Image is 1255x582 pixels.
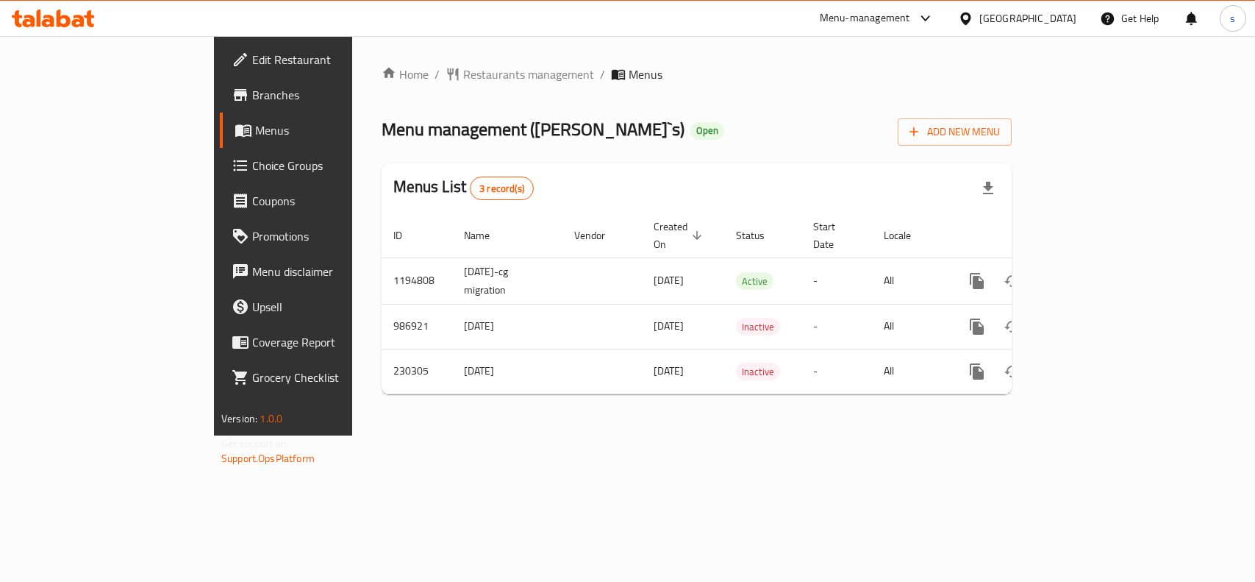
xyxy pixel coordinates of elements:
span: [DATE] [654,316,684,336]
span: Version: [221,409,257,428]
td: All [872,349,948,394]
td: - [801,349,872,394]
span: Open [690,124,724,137]
table: enhanced table [382,213,1112,394]
span: [DATE] [654,271,684,290]
h2: Menus List [393,176,534,200]
span: s [1230,10,1235,26]
span: Status [736,227,784,244]
span: Vendor [574,227,624,244]
span: Add New Menu [909,123,1000,141]
a: Upsell [220,289,423,324]
button: Add New Menu [898,118,1012,146]
li: / [600,65,605,83]
a: Choice Groups [220,148,423,183]
button: Change Status [995,309,1030,344]
span: Promotions [252,227,412,245]
div: Export file [970,171,1006,206]
td: All [872,304,948,349]
button: Change Status [995,263,1030,299]
button: more [959,263,995,299]
td: All [872,258,948,304]
td: - [801,304,872,349]
td: [DATE]-cg migration [452,258,562,304]
a: Coverage Report [220,324,423,360]
a: Edit Restaurant [220,42,423,77]
span: Name [464,227,509,244]
nav: breadcrumb [382,65,1012,83]
span: Edit Restaurant [252,51,412,68]
span: Coupons [252,192,412,210]
a: Restaurants management [446,65,594,83]
td: [DATE] [452,304,562,349]
span: Inactive [736,363,780,380]
span: Inactive [736,319,780,336]
td: [DATE] [452,349,562,394]
td: - [801,258,872,304]
a: Grocery Checklist [220,360,423,395]
div: Open [690,122,724,140]
span: Menus [255,121,412,139]
a: Support.OpsPlatform [221,449,315,468]
span: Start Date [813,218,854,253]
a: Menus [220,113,423,148]
span: ID [393,227,421,244]
span: Choice Groups [252,157,412,174]
span: Locale [884,227,930,244]
a: Coupons [220,183,423,219]
span: Upsell [252,298,412,316]
span: Menus [629,65,662,83]
button: Change Status [995,354,1030,389]
span: 3 record(s) [471,182,533,196]
a: Promotions [220,219,423,254]
span: Menu management ( [PERSON_NAME]`s ) [382,113,684,146]
button: more [959,354,995,389]
div: [GEOGRAPHIC_DATA] [979,10,1076,26]
span: Get support on: [221,434,289,453]
span: Restaurants management [463,65,594,83]
span: [DATE] [654,361,684,380]
span: Menu disclaimer [252,263,412,280]
a: Menu disclaimer [220,254,423,289]
div: Total records count [470,177,534,200]
span: Created On [654,218,707,253]
span: 1.0.0 [260,409,282,428]
a: Branches [220,77,423,113]
span: Grocery Checklist [252,369,412,386]
button: more [959,309,995,344]
span: Coverage Report [252,333,412,351]
span: Branches [252,86,412,104]
div: Menu-management [820,10,910,27]
th: Actions [948,213,1112,258]
div: Active [736,272,773,290]
span: Active [736,273,773,290]
li: / [435,65,440,83]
